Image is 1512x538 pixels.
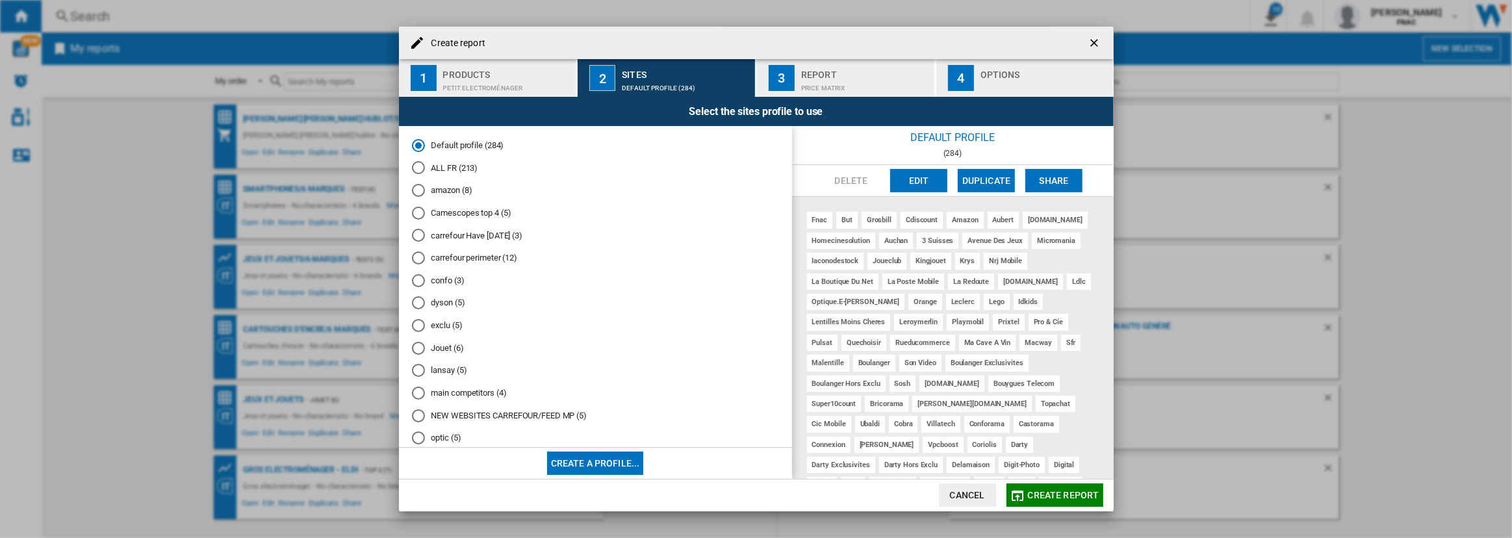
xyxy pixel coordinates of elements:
div: Price Matrix [801,78,929,92]
button: 3 Report Price Matrix [757,59,936,97]
div: Default profile (284) [622,78,750,92]
div: kingjouet [910,253,951,269]
ng-md-icon: getI18NText('BUTTONS.CLOSE_DIALOG') [1088,36,1103,52]
h4: Create report [425,37,485,50]
div: digital [1049,457,1079,473]
div: [PERSON_NAME] [854,437,919,453]
div: 2 [589,65,615,91]
div: [PERSON_NAME][DOMAIN_NAME] [912,396,1031,412]
button: Cancel [939,483,996,507]
div: ldlc [1067,274,1091,290]
div: castorama [1014,416,1059,432]
div: lentilles moins cheres [807,314,891,330]
md-radio-button: amazon (8) [412,185,779,197]
div: 3 suisses [917,233,958,249]
md-radio-button: carrefour perimeter (12) [412,252,779,264]
div: delamaison [947,457,995,473]
div: aubert [988,212,1019,228]
div: cobra [889,416,918,432]
div: darty exclusivites [807,457,875,473]
div: rueducommerce [890,335,955,351]
div: fnac [807,212,833,228]
button: Duplicate [958,169,1015,192]
div: boulanger [853,355,895,371]
div: sfr [1061,335,1081,351]
span: Create report [1028,490,1099,500]
div: krys [955,253,980,269]
button: Create report [1006,483,1103,507]
div: homecinesolution [807,233,875,249]
div: joueclub [867,253,906,269]
div: son video [899,355,942,371]
div: pro & cie [1029,314,1068,330]
div: auchan [879,233,913,249]
div: but [836,212,858,228]
div: extra [1008,477,1036,493]
md-radio-button: Jouet (6) [412,342,779,354]
button: getI18NText('BUTTONS.CLOSE_DIALOG') [1083,30,1108,56]
md-radio-button: confo (3) [412,274,779,287]
div: macway [1019,335,1057,351]
div: amazon [947,212,983,228]
md-radio-button: main competitors (4) [412,387,779,400]
div: villatech [921,416,960,432]
div: orchestra [1039,477,1081,493]
div: la poste mobile [882,274,945,290]
div: 1 [411,65,437,91]
div: 3 [769,65,795,91]
div: [DOMAIN_NAME] [998,274,1063,290]
div: (284) [792,149,1114,158]
div: digit-photo [999,457,1045,473]
div: cdiscount [901,212,943,228]
div: iaconodestock [807,253,864,269]
div: Sites [622,64,750,78]
div: Report [801,64,929,78]
div: darty [1006,437,1034,453]
div: la redoute [948,274,994,290]
button: Edit [890,169,947,192]
div: micromania [1032,233,1081,249]
md-radio-button: NEW WEBSITES CARREFOUR/FEED MP (5) [412,409,779,422]
button: 2 Sites Default profile (284) [578,59,756,97]
div: topachat [1036,396,1075,412]
div: la boutique du net [807,274,878,290]
div: orange [908,294,942,310]
div: sosh [890,376,916,392]
div: boulanger hors exclu [807,376,886,392]
md-radio-button: exclu (5) [412,320,779,332]
md-radio-button: dyson (5) [412,297,779,309]
button: 4 Options [936,59,1114,97]
div: coriolis [967,437,1002,453]
md-radio-button: lansay (5) [412,365,779,377]
div: [DOMAIN_NAME] [1023,212,1088,228]
div: nrj mobile [984,253,1027,269]
div: bouygues telecom [988,376,1060,392]
div: Options [980,64,1108,78]
div: digixo [807,477,837,493]
div: conforama [964,416,1010,432]
div: [DOMAIN_NAME] [919,376,984,392]
div: electrodepot [920,477,971,493]
div: grosbill [862,212,897,228]
div: bricorama [865,396,908,412]
div: quechoisir [841,335,886,351]
div: boulanger exclusivites [945,355,1029,371]
md-radio-button: carrefour Have today (3) [412,229,779,242]
div: prixtel [993,314,1024,330]
div: Petit electroménager [443,78,571,92]
div: idkids [1014,294,1043,310]
button: Create a profile... [547,452,644,475]
div: connexion [807,437,851,453]
div: malentille [807,355,849,371]
button: 1 Products Petit electroménager [399,59,578,97]
div: leroymerlin [894,314,943,330]
div: playmobil [947,314,989,330]
div: 4 [948,65,974,91]
button: Share [1025,169,1083,192]
div: lego [984,294,1010,310]
md-radio-button: Default profile (284) [412,139,779,151]
div: ma cave a vin [959,335,1016,351]
div: avenue des jeux [962,233,1028,249]
md-radio-button: Camescopes top 4 (5) [412,207,779,219]
div: darty hors exclu [879,457,943,473]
